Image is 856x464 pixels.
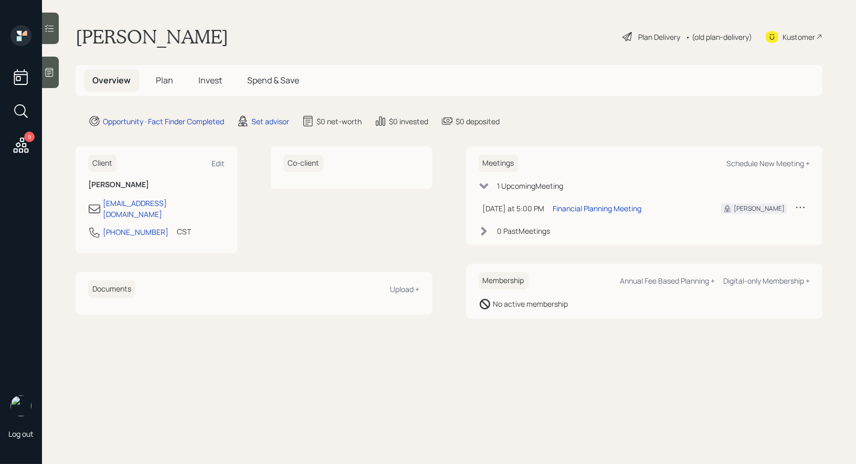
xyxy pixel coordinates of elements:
div: Edit [212,158,225,168]
div: Annual Fee Based Planning + [620,276,715,286]
h6: Client [88,155,117,172]
div: Opportunity · Fact Finder Completed [103,116,224,127]
div: 1 Upcoming Meeting [498,180,564,191]
h6: Meetings [479,155,519,172]
div: Log out [8,429,34,439]
span: Invest [198,74,222,86]
h1: [PERSON_NAME] [76,25,228,48]
div: Schedule New Meeting + [726,158,810,168]
h6: Documents [88,280,135,298]
div: Set advisor [251,116,289,127]
span: Plan [156,74,173,86]
span: Spend & Save [247,74,299,86]
div: • (old plan-delivery) [685,31,752,42]
div: [DATE] at 5:00 PM [483,203,545,214]
div: Digital-only Membership + [723,276,810,286]
div: [EMAIL_ADDRESS][DOMAIN_NAME] [103,198,225,220]
h6: Membership [479,272,529,289]
img: treva-nostdahl-headshot.png [10,395,31,416]
div: [PHONE_NUMBER] [103,226,168,238]
div: CST [177,226,191,237]
div: $0 net-worth [316,116,362,127]
span: Overview [92,74,131,86]
div: [PERSON_NAME] [734,204,785,213]
div: Upload + [390,284,420,294]
div: $0 invested [389,116,428,127]
div: 9 [24,132,35,142]
div: Plan Delivery [638,31,680,42]
div: No active membership [493,298,568,309]
div: 0 Past Meeting s [498,225,551,236]
div: $0 deposited [456,116,500,127]
div: Kustomer [783,31,815,42]
div: Financial Planning Meeting [553,203,642,214]
h6: [PERSON_NAME] [88,180,225,189]
h6: Co-client [283,155,323,172]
